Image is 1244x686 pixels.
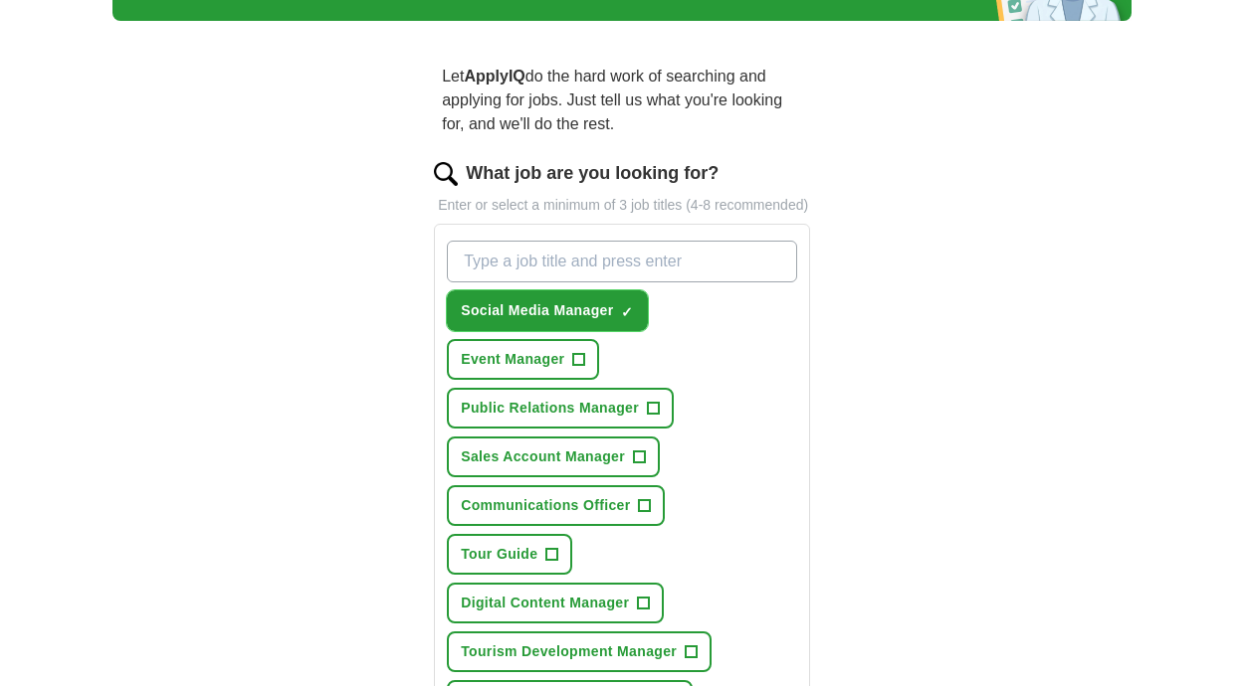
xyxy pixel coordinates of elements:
[461,349,564,370] span: Event Manager
[447,241,797,282] input: Type a job title and press enter
[447,290,648,331] button: Social Media Manager✓
[464,68,524,85] strong: ApplyIQ
[447,534,572,575] button: Tour Guide
[621,304,633,320] span: ✓
[434,162,458,186] img: search.png
[434,57,810,144] p: Let do the hard work of searching and applying for jobs. Just tell us what you're looking for, an...
[447,436,660,477] button: Sales Account Manager
[461,544,537,565] span: Tour Guide
[461,593,629,613] span: Digital Content Manager
[461,495,630,516] span: Communications Officer
[447,583,664,623] button: Digital Content Manager
[447,339,599,380] button: Event Manager
[434,195,810,216] p: Enter or select a minimum of 3 job titles (4-8 recommended)
[461,300,613,321] span: Social Media Manager
[461,398,639,419] span: Public Relations Manager
[447,388,674,429] button: Public Relations Manager
[447,485,665,526] button: Communications Officer
[461,446,625,467] span: Sales Account Manager
[461,641,677,662] span: Tourism Development Manager
[466,160,719,187] label: What job are you looking for?
[447,631,712,672] button: Tourism Development Manager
